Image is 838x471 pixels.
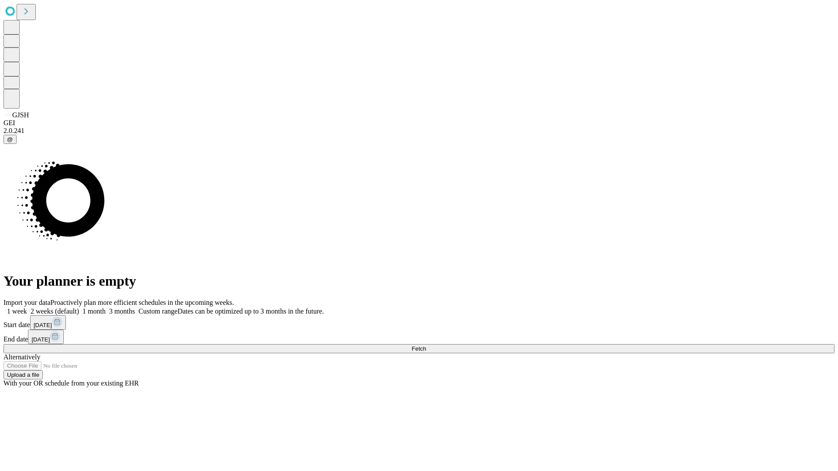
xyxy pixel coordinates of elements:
div: End date [3,330,835,344]
span: [DATE] [34,322,52,328]
h1: Your planner is empty [3,273,835,289]
div: Start date [3,315,835,330]
span: [DATE] [31,336,50,343]
span: 2 weeks (default) [31,307,79,315]
span: @ [7,136,13,143]
div: 2.0.241 [3,127,835,135]
button: Fetch [3,344,835,353]
span: Custom range [138,307,177,315]
button: [DATE] [28,330,64,344]
span: Dates can be optimized up to 3 months in the future. [178,307,324,315]
span: Fetch [412,345,426,352]
span: Proactively plan more efficient schedules in the upcoming weeks. [51,299,234,306]
span: 1 month [82,307,106,315]
span: Import your data [3,299,51,306]
span: Alternatively [3,353,40,361]
button: @ [3,135,17,144]
span: 3 months [109,307,135,315]
span: GJSH [12,111,29,119]
span: 1 week [7,307,27,315]
button: [DATE] [30,315,66,330]
button: Upload a file [3,370,43,379]
div: GEI [3,119,835,127]
span: With your OR schedule from your existing EHR [3,379,139,387]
